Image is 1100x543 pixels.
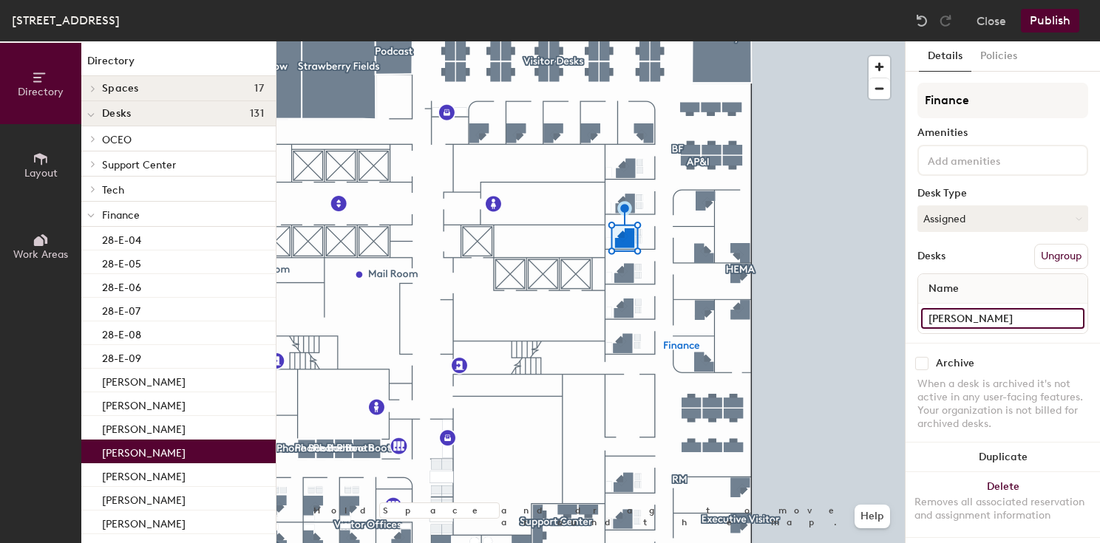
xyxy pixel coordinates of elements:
[914,496,1091,522] div: Removes all associated reservation and assignment information
[13,248,68,261] span: Work Areas
[102,253,141,270] p: 28-E-05
[855,505,890,528] button: Help
[102,419,186,436] p: [PERSON_NAME]
[102,159,176,171] span: Support Center
[917,188,1088,199] div: Desk Type
[102,277,141,294] p: 28-E-06
[102,230,141,247] p: 28-E-04
[917,378,1088,431] div: When a desk is archived it's not active in any user-facing features. Your organization is not bil...
[919,41,971,72] button: Details
[254,83,264,95] span: 17
[917,205,1088,232] button: Assigned
[921,308,1084,329] input: Unnamed desk
[250,108,264,120] span: 131
[977,9,1006,33] button: Close
[914,13,929,28] img: Undo
[102,372,186,389] p: [PERSON_NAME]
[102,466,186,483] p: [PERSON_NAME]
[102,301,140,318] p: 28-E-07
[102,209,140,222] span: Finance
[102,108,131,120] span: Desks
[917,127,1088,139] div: Amenities
[102,83,139,95] span: Spaces
[936,358,974,369] div: Archive
[102,395,186,412] p: [PERSON_NAME]
[102,513,186,530] p: [PERSON_NAME]
[102,134,132,146] span: OCEO
[917,250,945,262] div: Desks
[81,53,276,76] h1: Directory
[1021,9,1079,33] button: Publish
[971,41,1026,72] button: Policies
[12,11,120,30] div: [STREET_ADDRESS]
[1034,244,1088,269] button: Ungroup
[938,13,953,28] img: Redo
[102,443,186,460] p: [PERSON_NAME]
[24,167,58,180] span: Layout
[925,151,1058,168] input: Add amenities
[102,348,141,365] p: 28-E-09
[102,324,141,341] p: 28-E-08
[921,276,966,302] span: Name
[102,184,124,197] span: Tech
[906,472,1100,537] button: DeleteRemoves all associated reservation and assignment information
[906,443,1100,472] button: Duplicate
[102,490,186,507] p: [PERSON_NAME]
[18,86,64,98] span: Directory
